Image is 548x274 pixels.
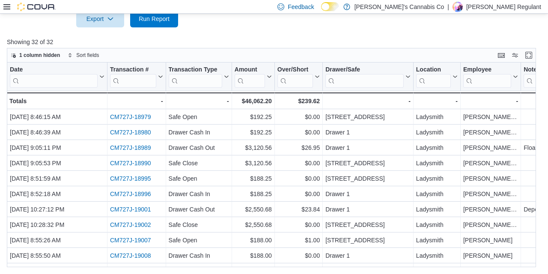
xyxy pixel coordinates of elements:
button: Location [416,66,458,88]
div: - [416,96,458,106]
div: Transaction Type [169,66,222,88]
div: Ladysmith [416,112,458,122]
div: Safe Close [169,220,229,230]
div: Ladysmith [416,189,458,199]
div: Over/Short [277,66,313,74]
div: Date [10,66,98,88]
div: Location [416,66,451,88]
div: Drawer/Safe [325,66,404,74]
div: Ladysmith [416,127,458,137]
p: | [447,2,449,12]
button: Employee [463,66,518,88]
div: $1.00 [277,235,320,245]
button: Enter fullscreen [524,50,534,60]
div: Ladysmith [416,220,458,230]
div: - [110,96,163,106]
span: Export [81,10,119,27]
div: $0.00 [277,189,320,199]
div: Drawer 1 [325,127,411,137]
button: Drawer/Safe [325,66,411,88]
div: Safe Open [169,235,229,245]
div: Drawer Cash Out [169,204,229,214]
div: Employee [463,66,511,88]
button: Display options [510,50,520,60]
div: Drawer/Safe [325,66,404,88]
a: CM727J-19008 [110,252,151,259]
div: Ladysmith [416,204,458,214]
img: Cova [17,3,56,11]
p: [PERSON_NAME]'s Cannabis Co [354,2,444,12]
div: $3,120.56 [235,143,272,153]
div: [PERSON_NAME] [463,235,518,245]
div: [DATE] 8:46:39 AM [10,127,104,137]
div: Safe Open [169,173,229,184]
div: $188.00 [235,250,272,261]
div: [PERSON_NAME] Regulant [463,189,518,199]
button: Date [10,66,104,88]
div: [DATE] 8:52:18 AM [10,189,104,199]
div: - [169,96,229,106]
a: CM727J-18995 [110,175,151,182]
div: [STREET_ADDRESS] [325,235,411,245]
p: Showing 32 of 32 [7,38,541,46]
span: Feedback [288,3,314,11]
div: [STREET_ADDRESS] [325,158,411,168]
div: Employee [463,66,511,74]
button: Transaction # [110,66,163,88]
div: $0.00 [277,173,320,184]
div: [PERSON_NAME] Regulant [463,204,518,214]
div: Drawer 1 [325,189,411,199]
div: [STREET_ADDRESS] [325,220,411,230]
div: Ladysmith [416,143,458,153]
div: Location [416,66,451,74]
a: CM727J-18996 [110,191,151,197]
div: [DATE] 10:28:32 PM [10,220,104,230]
button: 1 column hidden [7,50,63,60]
div: Date [10,66,98,74]
div: [PERSON_NAME] Regulant [463,220,518,230]
div: $192.25 [235,127,272,137]
div: - [463,96,518,106]
div: $188.25 [235,173,272,184]
p: [PERSON_NAME] Regulant [466,2,541,12]
div: $0.00 [277,220,320,230]
div: [DATE] 10:27:12 PM [10,204,104,214]
div: $2,550.68 [235,220,272,230]
div: Drawer 1 [325,250,411,261]
div: Drawer 1 [325,204,411,214]
div: [DATE] 8:51:59 AM [10,173,104,184]
a: CM727J-19007 [110,237,151,244]
div: $0.00 [277,112,320,122]
div: $26.95 [277,143,320,153]
div: - [325,96,411,106]
a: CM727J-19001 [110,206,151,213]
a: CM727J-18980 [110,129,151,136]
div: [PERSON_NAME] Regulant [463,173,518,184]
a: CM727J-18990 [110,160,151,167]
div: Ladysmith [416,250,458,261]
a: CM727J-18989 [110,144,151,151]
div: Safe Close [169,158,229,168]
div: [STREET_ADDRESS] [325,173,411,184]
div: Drawer 1 [325,143,411,153]
div: [PERSON_NAME] [463,250,518,261]
div: $0.00 [277,250,320,261]
span: Run Report [139,15,170,23]
div: $23.84 [277,204,320,214]
div: $188.00 [235,235,272,245]
div: [PERSON_NAME] Regulant [463,143,518,153]
div: [DATE] 8:55:26 AM [10,235,104,245]
div: Drawer Cash Out [169,143,229,153]
div: [PERSON_NAME] Regulant [463,127,518,137]
button: Transaction Type [169,66,229,88]
span: 1 column hidden [19,52,60,59]
div: Haley Regulant [453,2,463,12]
div: [STREET_ADDRESS] [325,112,411,122]
div: Ladysmith [416,235,458,245]
div: [DATE] 8:46:15 AM [10,112,104,122]
button: Export [76,10,124,27]
div: Transaction # URL [110,66,156,88]
div: Amount [235,66,265,88]
button: Run Report [130,10,178,27]
div: $188.25 [235,189,272,199]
